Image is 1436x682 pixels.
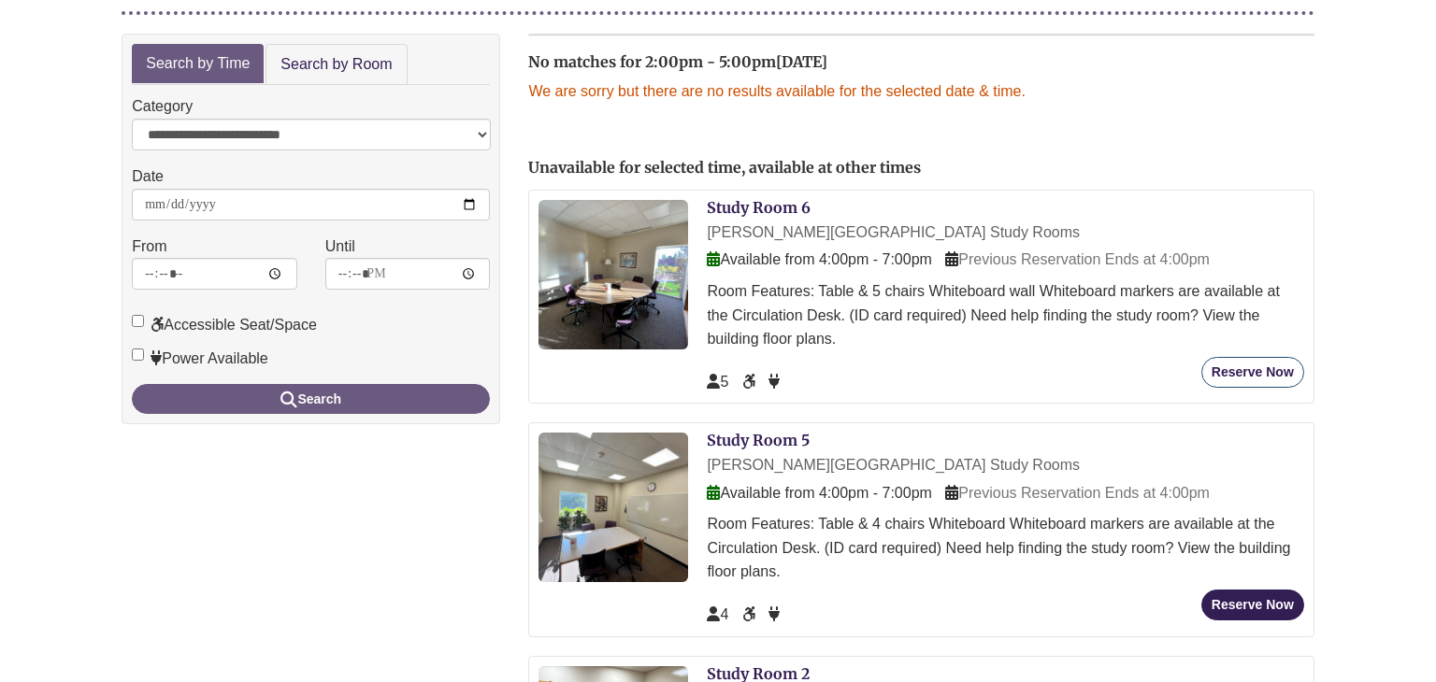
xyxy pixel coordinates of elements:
[945,485,1210,501] span: Previous Reservation Ends at 4:00pm
[1201,357,1304,388] button: Reserve Now
[707,431,810,449] a: Study Room 5
[132,164,164,189] label: Date
[707,512,1303,584] div: Room Features: Table & 4 chairs Whiteboard Whiteboard markers are available at the Circulation De...
[528,54,1314,71] h2: No matches for 2:00pm - 5:00pm[DATE]
[742,606,759,622] span: Accessible Seat/Space
[707,606,728,622] span: The capacity of this space
[707,374,728,390] span: The capacity of this space
[132,348,144,361] input: Power Available
[538,200,688,349] img: Study Room 6
[325,234,355,259] label: Until
[132,347,268,371] label: Power Available
[707,198,811,217] a: Study Room 6
[132,94,193,119] label: Category
[538,433,688,582] img: Study Room 5
[132,315,144,327] input: Accessible Seat/Space
[528,79,1314,104] p: We are sorry but there are no results available for the selected date & time.
[768,606,780,622] span: Power Available
[707,485,931,501] span: Available from 4:00pm - 7:00pm
[707,220,1303,245] div: [PERSON_NAME][GEOGRAPHIC_DATA] Study Rooms
[132,44,264,84] a: Search by Time
[742,374,759,390] span: Accessible Seat/Space
[1201,590,1304,620] button: Reserve Now
[768,374,780,390] span: Power Available
[707,251,931,267] span: Available from 4:00pm - 7:00pm
[707,453,1303,477] div: [PERSON_NAME][GEOGRAPHIC_DATA] Study Rooms
[266,44,407,86] a: Search by Room
[707,279,1303,351] div: Room Features: Table & 5 chairs Whiteboard wall Whiteboard markers are available at the Circulati...
[528,160,1314,177] h2: Unavailable for selected time, available at other times
[945,251,1210,267] span: Previous Reservation Ends at 4:00pm
[132,234,166,259] label: From
[132,384,490,414] button: Search
[132,313,317,337] label: Accessible Seat/Space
